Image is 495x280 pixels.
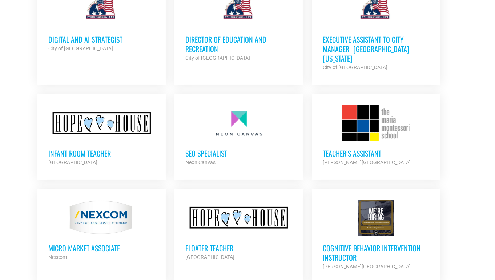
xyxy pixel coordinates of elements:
[185,149,292,158] h3: SEO Specialist
[174,94,303,178] a: SEO Specialist Neon Canvas
[323,243,430,262] h3: Cognitive Behavior Intervention Instructor
[48,46,113,51] strong: City of [GEOGRAPHIC_DATA]
[185,243,292,253] h3: Floater Teacher
[37,189,166,272] a: Micro Market Associate Nexcom
[323,264,411,269] strong: [PERSON_NAME][GEOGRAPHIC_DATA]
[48,243,155,253] h3: Micro Market Associate
[312,94,440,178] a: Teacher’s Assistant [PERSON_NAME][GEOGRAPHIC_DATA]
[323,149,430,158] h3: Teacher’s Assistant
[185,55,250,61] strong: City of [GEOGRAPHIC_DATA]
[185,35,292,54] h3: Director of Education and Recreation
[48,35,155,44] h3: Digital and AI Strategist
[185,159,216,165] strong: Neon Canvas
[323,159,411,165] strong: [PERSON_NAME][GEOGRAPHIC_DATA]
[323,64,387,70] strong: City of [GEOGRAPHIC_DATA]
[37,94,166,178] a: Infant Room Teacher [GEOGRAPHIC_DATA]
[48,159,97,165] strong: [GEOGRAPHIC_DATA]
[174,189,303,272] a: Floater Teacher [GEOGRAPHIC_DATA]
[48,254,67,260] strong: Nexcom
[48,149,155,158] h3: Infant Room Teacher
[185,254,234,260] strong: [GEOGRAPHIC_DATA]
[323,35,430,63] h3: Executive Assistant to City Manager- [GEOGRAPHIC_DATA] [US_STATE]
